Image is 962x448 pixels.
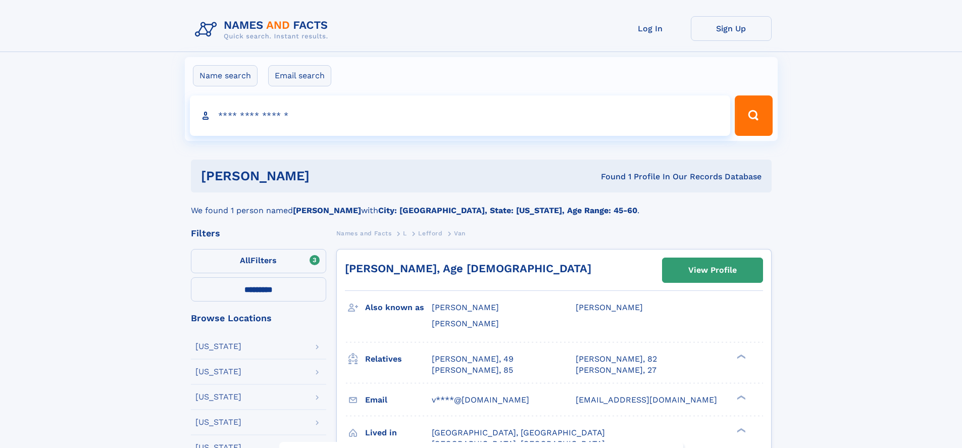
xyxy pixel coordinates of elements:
div: View Profile [688,259,737,282]
a: [PERSON_NAME], 85 [432,365,513,376]
img: Logo Names and Facts [191,16,336,43]
a: [PERSON_NAME], 49 [432,354,514,365]
div: Browse Locations [191,314,326,323]
span: L [403,230,407,237]
b: City: [GEOGRAPHIC_DATA], State: [US_STATE], Age Range: 45-60 [378,206,637,215]
span: All [240,256,250,265]
span: [PERSON_NAME] [432,319,499,328]
a: Log In [610,16,691,41]
label: Name search [193,65,258,86]
h3: Email [365,391,432,409]
a: Sign Up [691,16,772,41]
div: [US_STATE] [195,342,241,351]
h3: Relatives [365,351,432,368]
label: Filters [191,249,326,273]
h3: Lived in [365,424,432,441]
div: ❯ [734,427,746,433]
div: ❯ [734,394,746,401]
div: Filters [191,229,326,238]
h1: [PERSON_NAME] [201,170,455,182]
a: Names and Facts [336,227,392,239]
span: [EMAIL_ADDRESS][DOMAIN_NAME] [576,395,717,405]
span: [GEOGRAPHIC_DATA], [GEOGRAPHIC_DATA] [432,428,605,437]
input: search input [190,95,731,136]
div: We found 1 person named with . [191,192,772,217]
h3: Also known as [365,299,432,316]
button: Search Button [735,95,772,136]
div: ❯ [734,353,746,360]
span: Van [454,230,466,237]
b: [PERSON_NAME] [293,206,361,215]
label: Email search [268,65,331,86]
span: [PERSON_NAME] [432,303,499,312]
span: Lefford [418,230,442,237]
span: [PERSON_NAME] [576,303,643,312]
div: [US_STATE] [195,368,241,376]
a: [PERSON_NAME], 27 [576,365,656,376]
a: [PERSON_NAME], Age [DEMOGRAPHIC_DATA] [345,262,591,275]
a: View Profile [663,258,763,282]
div: [US_STATE] [195,393,241,401]
div: [US_STATE] [195,418,241,426]
a: Lefford [418,227,442,239]
a: L [403,227,407,239]
a: [PERSON_NAME], 82 [576,354,657,365]
div: Found 1 Profile In Our Records Database [455,171,762,182]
